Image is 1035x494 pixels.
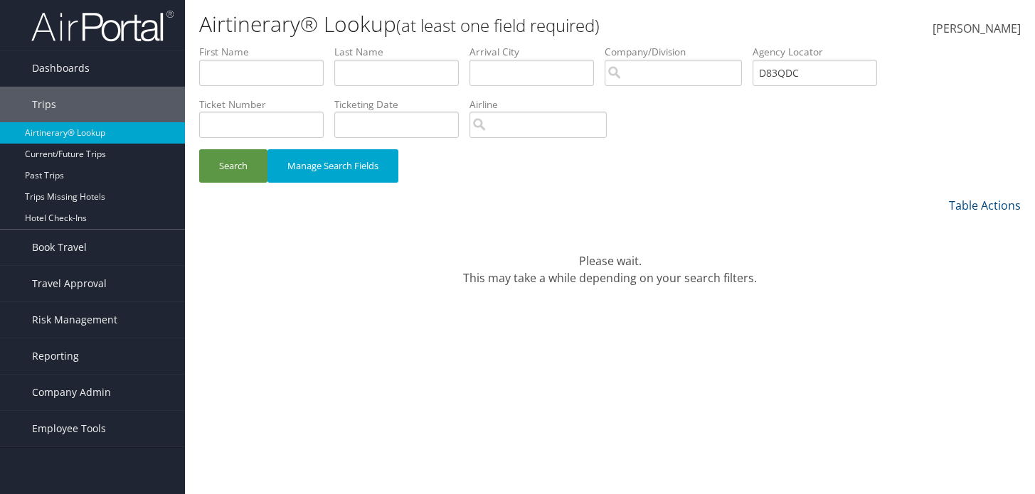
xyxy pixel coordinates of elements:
label: Ticketing Date [334,97,469,112]
label: Ticket Number [199,97,334,112]
div: Please wait. This may take a while depending on your search filters. [199,235,1021,286]
button: Search [199,149,267,183]
a: [PERSON_NAME] [933,7,1021,51]
small: (at least one field required) [396,14,600,37]
span: Reporting [32,338,79,374]
a: Table Actions [949,198,1021,213]
h1: Airtinerary® Lookup [199,9,747,39]
span: Risk Management [32,302,117,338]
span: Company Admin [32,375,111,410]
span: Employee Tools [32,411,106,446]
img: airportal-logo.png [31,9,174,43]
label: Company/Division [605,45,753,59]
span: Trips [32,87,56,122]
span: Dashboards [32,50,90,86]
label: Airline [469,97,617,112]
span: [PERSON_NAME] [933,21,1021,36]
label: Arrival City [469,45,605,59]
button: Manage Search Fields [267,149,398,183]
label: Last Name [334,45,469,59]
span: Book Travel [32,230,87,265]
label: Agency Locator [753,45,888,59]
span: Travel Approval [32,266,107,301]
label: First Name [199,45,334,59]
